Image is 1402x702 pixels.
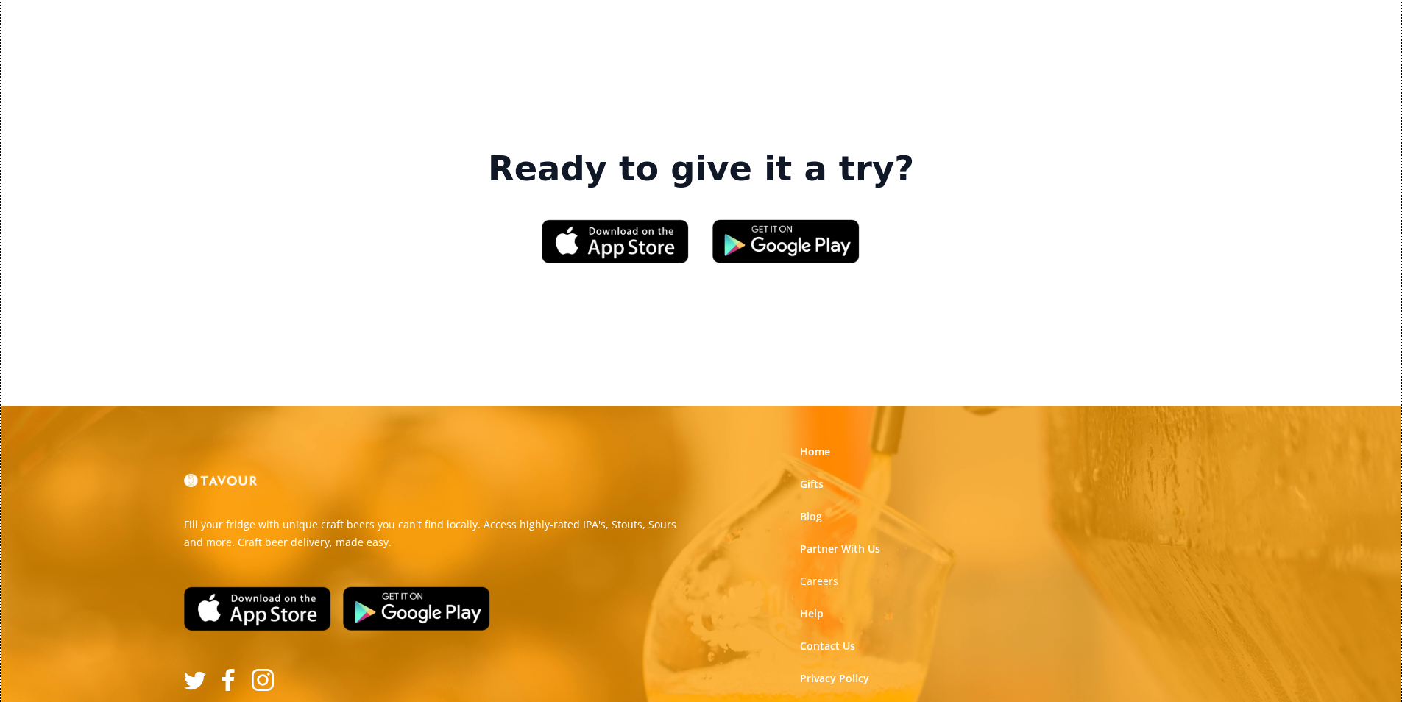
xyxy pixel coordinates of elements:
[800,574,838,589] a: Careers
[800,639,855,653] a: Contact Us
[488,149,914,190] strong: Ready to give it a try?
[800,574,838,588] strong: Careers
[800,671,869,686] a: Privacy Policy
[800,542,880,556] a: Partner With Us
[800,444,830,459] a: Home
[800,477,824,492] a: Gifts
[800,509,822,524] a: Blog
[184,516,690,551] p: Fill your fridge with unique craft beers you can't find locally. Access highly-rated IPA's, Stout...
[800,606,824,621] a: Help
